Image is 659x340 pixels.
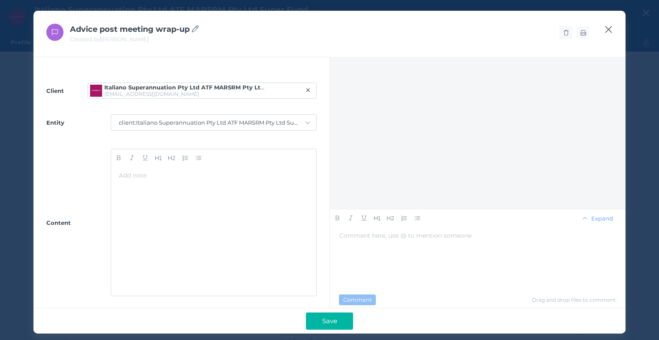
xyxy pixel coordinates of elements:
label: Client [46,87,88,94]
span: Remove [306,87,311,95]
span: Expand [589,215,617,222]
div: : [329,57,626,308]
label: Entity [46,119,111,126]
span: Italiano Superannuation Pty Ltd ATF MARSRM Pty Ltd Super Fund [104,83,300,91]
button: Close [605,24,613,35]
button: Expand [578,214,617,223]
span: ISPLAMPLSF [92,90,100,92]
span: admin@interdel.com.au [104,91,199,97]
span: Comment [339,296,375,303]
button: Comment [339,294,376,305]
span: Created by [PERSON_NAME] [70,36,149,43]
span: Advice post meeting wrap-up [70,25,199,34]
a: Print note [577,26,589,39]
label: Content [46,219,111,226]
div: Italiano Superannuation Pty Ltd ATF MARSRM Pty Ltd Super Fund [90,85,102,97]
span: Drag and drop files to comment. [532,297,617,303]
